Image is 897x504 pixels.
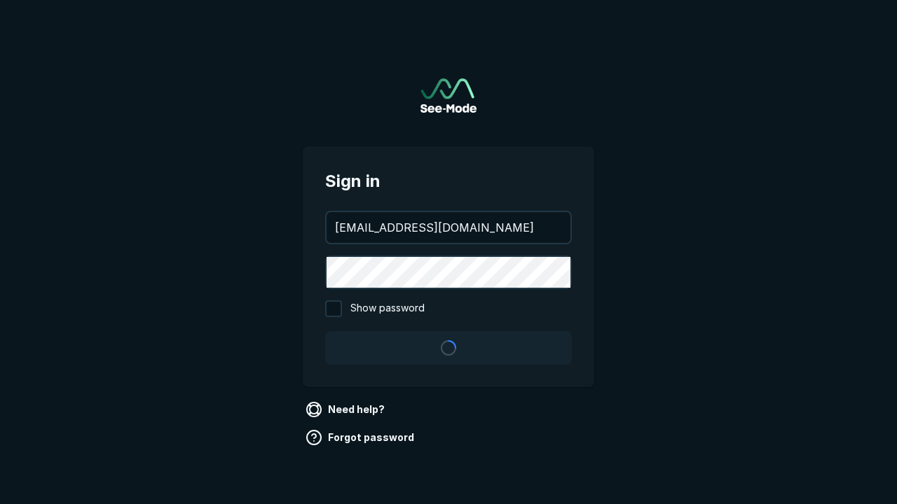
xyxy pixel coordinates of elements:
span: Show password [350,300,425,317]
a: Forgot password [303,426,420,449]
a: Go to sign in [420,78,477,113]
span: Sign in [325,169,572,194]
img: See-Mode Logo [420,78,477,113]
input: your@email.com [327,212,570,243]
a: Need help? [303,398,390,421]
